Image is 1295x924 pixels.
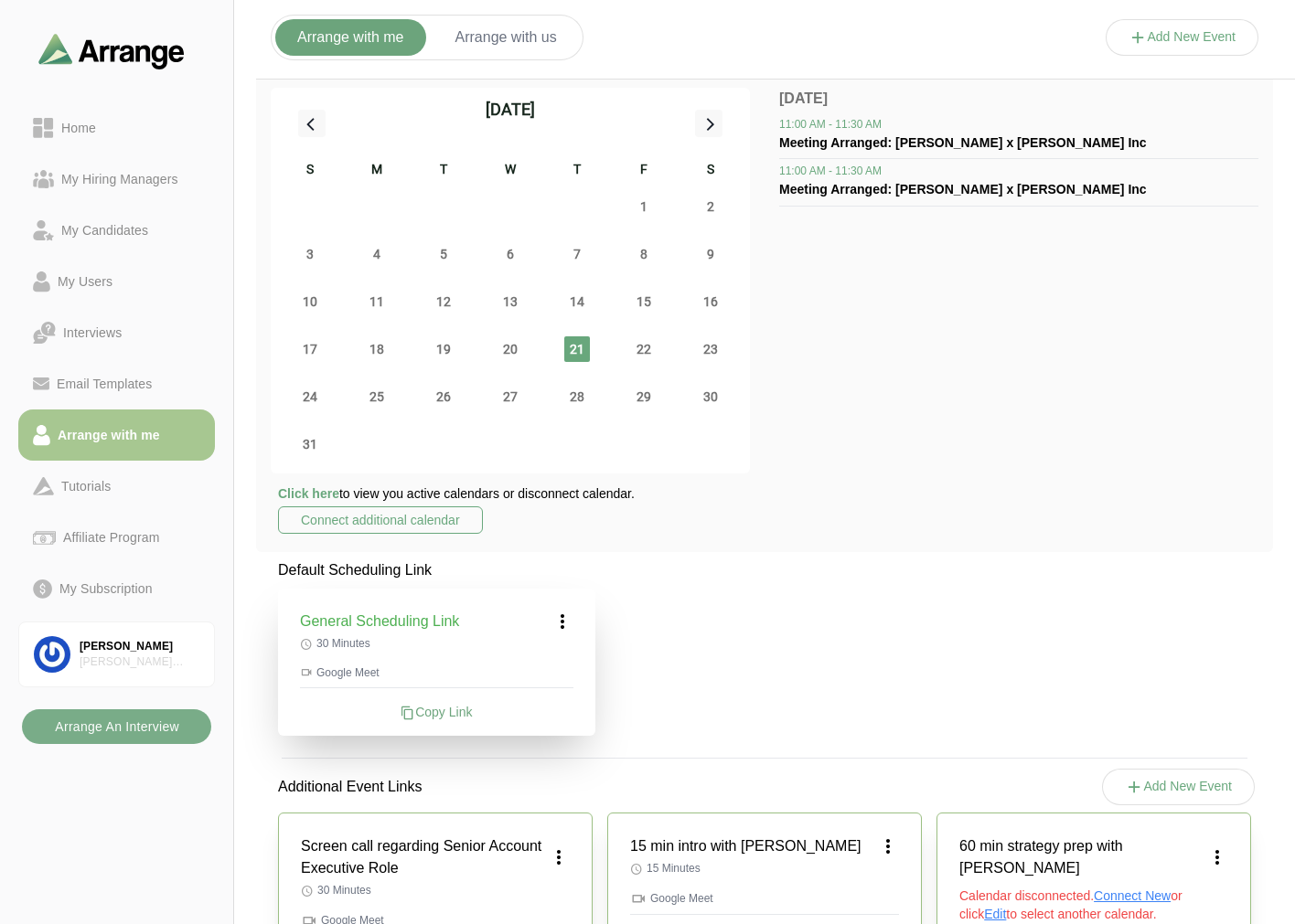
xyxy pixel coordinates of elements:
span: Sunday, August 3, 2025 [297,241,323,267]
span: Tuesday, August 19, 2025 [431,336,456,362]
span: Wednesday, August 27, 2025 [498,384,523,409]
p: Google Meet [630,890,899,907]
div: Copy Link [300,703,573,721]
span: Connect New [1094,888,1171,903]
span: Friday, August 1, 2025 [631,194,657,219]
button: Arrange with us [433,19,579,56]
span: Saturday, August 16, 2025 [698,289,723,314]
div: [PERSON_NAME] [80,639,199,654]
span: Monday, August 11, 2025 [364,289,390,314]
a: [PERSON_NAME][PERSON_NAME] Associates [18,621,215,687]
span: Friday, August 15, 2025 [631,289,657,314]
span: Monday, August 4, 2025 [364,241,390,267]
span: Wednesday, August 20, 2025 [498,336,523,362]
span: 11:00 AM - 11:30 AM [779,164,882,178]
span: 11:00 AM - 11:30 AM [779,117,882,132]
p: 30 Minutes [300,636,573,651]
a: Interviews [18,307,215,358]
div: Arrange with me [50,424,167,446]
span: Edit [984,907,1006,921]
span: Wednesday, August 13, 2025 [498,289,523,314]
span: Tuesday, August 12, 2025 [431,289,456,314]
div: My Candidates [54,219,155,241]
button: Arrange An Interview [22,709,211,744]
a: My Subscription [18,563,215,614]
a: Tutorials [18,461,215,512]
h3: Screen call regarding Senior Account Executive Role [301,835,548,879]
a: Email Templates [18,358,215,409]
button: Add New Event [1102,769,1256,805]
span: Friday, August 29, 2025 [631,384,657,409]
a: Affiliate Program [18,512,215,563]
div: [PERSON_NAME] Associates [80,654,199,670]
span: Sunday, August 24, 2025 [297,384,323,409]
span: Saturday, August 30, 2025 [698,384,723,409]
div: Affiliate Program [56,526,166,548]
span: Monday, August 18, 2025 [364,336,390,362]
span: Saturday, August 2, 2025 [698,194,723,219]
span: Thursday, August 28, 2025 [564,384,590,409]
div: Tutorials [54,475,118,497]
span: Sunday, August 31, 2025 [297,431,323,457]
p: Google Meet [300,665,573,680]
p: 30 Minutes [301,883,570,897]
div: S [678,159,744,183]
a: My Candidates [18,205,215,256]
span: Thursday, August 14, 2025 [564,289,590,314]
span: Tuesday, August 26, 2025 [431,384,456,409]
div: Home [54,117,103,139]
span: Thursday, August 7, 2025 [564,241,590,267]
img: arrangeai-name-small-logo.4d2b8aee.svg [38,33,185,69]
div: W [476,159,543,183]
div: My Hiring Managers [54,168,186,190]
span: Saturday, August 9, 2025 [698,241,723,267]
span: Sunday, August 10, 2025 [297,289,323,314]
span: Tuesday, August 5, 2025 [431,241,456,267]
div: My Subscription [52,578,160,600]
div: T [410,159,476,183]
p: to view you active calendars or disconnect calendar. [278,484,635,503]
h3: General Scheduling Link [300,611,459,632]
button: Arrange with me [275,19,426,56]
span: Saturday, August 23, 2025 [698,336,723,362]
span: Meeting Arranged: [PERSON_NAME] x [PERSON_NAME] Inc [779,135,1147,150]
h3: 15 min intro with [PERSON_NAME] [630,835,862,857]
span: Click here [278,486,339,501]
p: Additional Event Links [256,754,444,820]
p: Calendar disconnected. or click to select another calendar. [959,887,1228,923]
button: Connect additional calendar [278,506,483,534]
a: Arrange with me [18,409,215,461]
span: Friday, August 22, 2025 [631,336,657,362]
p: [DATE] [779,88,1258,110]
span: Wednesday, August 6, 2025 [498,241,523,267]
span: Monday, August 25, 2025 [364,384,390,409]
span: Thursday, August 21, 2025 [564,336,590,362]
span: Sunday, August 17, 2025 [297,336,323,362]
div: My Users [50,271,120,292]
span: Friday, August 8, 2025 [631,241,657,267]
a: Home [18,102,215,154]
a: My Hiring Managers [18,154,215,205]
div: [DATE] [486,97,535,122]
div: Interviews [56,322,129,344]
div: M [343,159,410,183]
div: S [276,159,343,183]
span: Meeting Arranged: [PERSON_NAME] x [PERSON_NAME] Inc [779,182,1147,196]
div: Email Templates [49,373,159,395]
p: 15 Minutes [630,861,899,876]
p: Default Scheduling Link [278,559,595,581]
h3: 60 min strategy prep with [PERSON_NAME] [959,835,1206,879]
button: Add New Event [1106,19,1259,56]
div: T [544,159,611,183]
b: Arrange An Interview [54,709,179,744]
a: My Users [18,256,215,307]
div: F [611,159,678,183]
